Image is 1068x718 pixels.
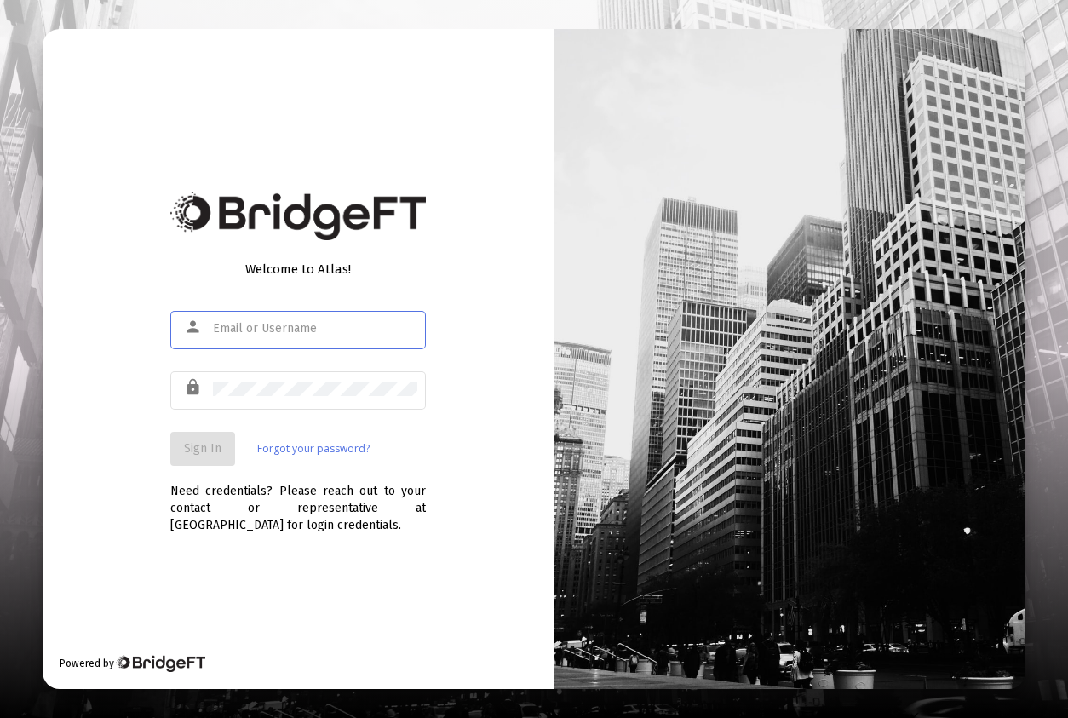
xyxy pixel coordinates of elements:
div: Powered by [60,655,205,672]
button: Sign In [170,432,235,466]
mat-icon: person [184,317,204,337]
span: Sign In [184,441,221,456]
mat-icon: lock [184,377,204,398]
a: Forgot your password? [257,440,370,457]
img: Bridge Financial Technology Logo [116,655,205,672]
div: Need credentials? Please reach out to your contact or representative at [GEOGRAPHIC_DATA] for log... [170,466,426,534]
div: Welcome to Atlas! [170,261,426,278]
img: Bridge Financial Technology Logo [170,192,426,240]
input: Email or Username [213,322,417,336]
